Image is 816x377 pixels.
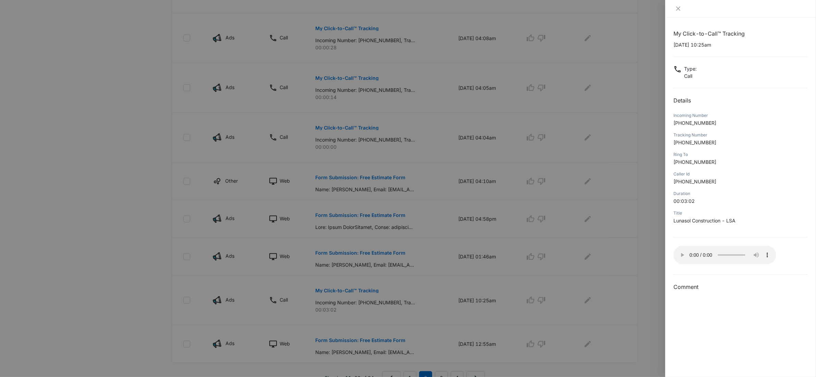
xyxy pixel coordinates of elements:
[673,96,808,105] h2: Details
[68,40,74,45] img: tab_keywords_by_traffic_grey.svg
[673,246,776,264] audio: Your browser does not support the audio tag.
[76,40,115,45] div: Keywords by Traffic
[684,65,697,72] p: Type :
[19,11,34,16] div: v 4.0.25
[673,132,808,138] div: Tracking Number
[11,11,16,16] img: logo_orange.svg
[673,171,808,177] div: Caller Id
[673,210,808,216] div: Title
[673,159,716,165] span: [PHONE_NUMBER]
[673,151,808,158] div: Ring To
[673,198,695,204] span: 00:03:02
[673,218,735,223] span: Lunasol Construction - LSA
[675,6,681,11] span: close
[11,18,16,23] img: website_grey.svg
[673,5,683,12] button: Close
[684,72,697,80] p: Call
[26,40,61,45] div: Domain Overview
[673,29,808,38] h1: My Click-to-Call™ Tracking
[673,112,808,119] div: Incoming Number
[19,40,24,45] img: tab_domain_overview_orange.svg
[673,179,716,184] span: [PHONE_NUMBER]
[673,191,808,197] div: Duration
[673,283,808,291] h3: Comment
[18,18,75,23] div: Domain: [DOMAIN_NAME]
[673,120,716,126] span: [PHONE_NUMBER]
[673,41,808,48] p: [DATE] 10:25am
[673,139,716,145] span: [PHONE_NUMBER]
